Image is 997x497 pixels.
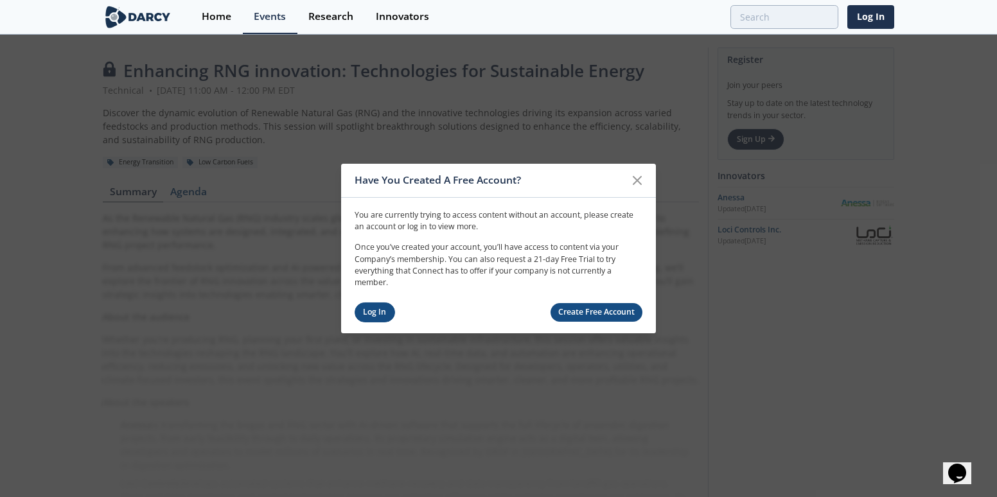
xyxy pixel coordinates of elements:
[847,5,894,29] a: Log In
[355,302,395,322] a: Log In
[730,5,838,29] input: Advanced Search
[103,6,173,28] img: logo-wide.svg
[355,168,625,193] div: Have You Created A Free Account?
[308,12,353,22] div: Research
[355,209,642,232] p: You are currently trying to access content without an account, please create an account or log in...
[943,446,984,484] iframe: chat widget
[355,241,642,289] p: Once you’ve created your account, you’ll have access to content via your Company’s membership. Yo...
[202,12,231,22] div: Home
[376,12,429,22] div: Innovators
[254,12,286,22] div: Events
[551,303,643,322] a: Create Free Account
